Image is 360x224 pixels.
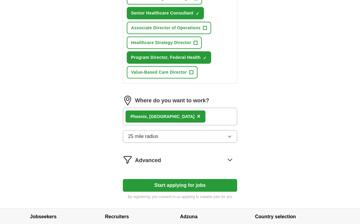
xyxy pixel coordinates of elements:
[127,51,211,64] button: Program Director, Federal Health✓
[131,54,201,61] span: Program Director, Federal Health
[203,56,207,60] span: ✓
[127,66,198,78] button: Value-Based Care Director
[130,114,136,119] strong: Ph
[123,155,133,165] img: filter
[196,11,199,16] span: ✓
[131,69,187,75] span: Value-Based Care Director
[197,112,201,121] button: ×
[127,37,202,49] button: Healthcare Strategy Director
[127,7,204,19] button: Senior Healthcare Consultant✓
[127,22,211,34] button: Associate Director of Operations
[123,179,237,192] button: Start applying for jobs
[123,130,237,143] button: 25 mile radius
[128,133,158,140] span: 25 mile radius
[130,114,195,120] div: oenix, [GEOGRAPHIC_DATA]
[123,96,133,105] img: location.png
[131,10,193,16] span: Senior Healthcare Consultant
[197,113,201,120] span: ×
[135,156,161,165] span: Advanced
[135,97,209,105] label: Where do you want to work?
[131,25,201,31] span: Associate Director of Operations
[123,194,237,200] p: By registering, you consent to us applying to suitable jobs for you
[131,40,191,46] span: Healthcare Strategy Director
